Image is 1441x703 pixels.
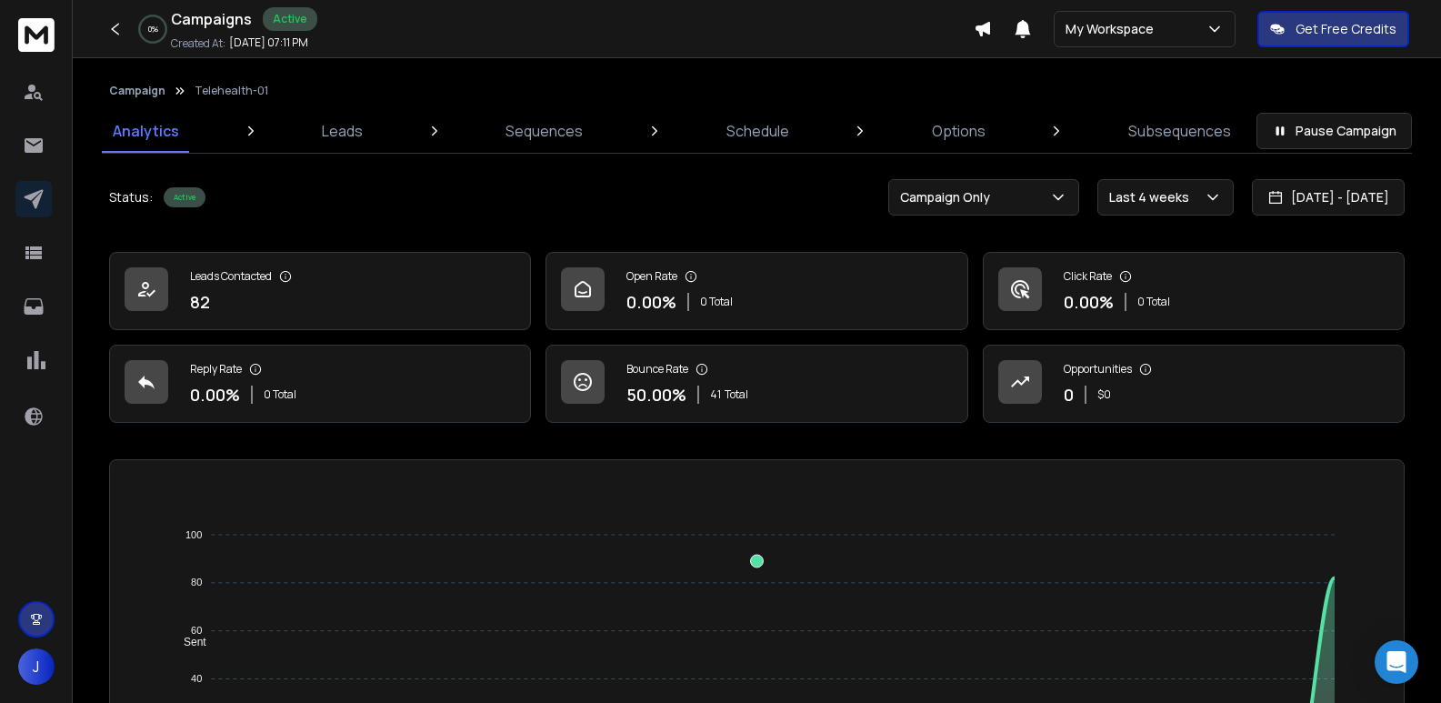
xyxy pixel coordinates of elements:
[109,84,165,98] button: Campaign
[726,120,789,142] p: Schedule
[170,636,206,648] span: Sent
[113,120,179,142] p: Analytics
[109,345,531,423] a: Reply Rate0.00%0 Total
[626,269,677,284] p: Open Rate
[190,289,210,315] p: 82
[109,252,531,330] a: Leads Contacted82
[505,120,583,142] p: Sequences
[264,387,296,402] p: 0 Total
[185,529,202,540] tspan: 100
[1064,362,1132,377] p: Opportunities
[495,109,594,153] a: Sequences
[311,109,374,153] a: Leads
[195,84,268,98] p: Telehealth-01
[900,188,997,206] p: Campaign Only
[983,345,1405,423] a: Opportunities0$0
[322,120,363,142] p: Leads
[1117,109,1242,153] a: Subsequences
[164,187,205,207] div: Active
[148,24,158,35] p: 0 %
[626,289,676,315] p: 0.00 %
[1109,188,1196,206] p: Last 4 weeks
[1066,20,1161,38] p: My Workspace
[1252,179,1405,216] button: [DATE] - [DATE]
[626,382,686,407] p: 50.00 %
[932,120,986,142] p: Options
[1257,11,1409,47] button: Get Free Credits
[171,8,252,30] h1: Campaigns
[102,109,190,153] a: Analytics
[18,648,55,685] button: J
[109,188,153,206] p: Status:
[1064,269,1112,284] p: Click Rate
[190,269,272,284] p: Leads Contacted
[545,252,967,330] a: Open Rate0.00%0 Total
[725,387,748,402] span: Total
[700,295,733,309] p: 0 Total
[921,109,996,153] a: Options
[191,625,202,636] tspan: 60
[190,362,242,377] p: Reply Rate
[1296,20,1396,38] p: Get Free Credits
[171,36,225,51] p: Created At:
[191,577,202,588] tspan: 80
[1375,640,1418,684] div: Open Intercom Messenger
[1064,289,1114,315] p: 0.00 %
[191,673,202,684] tspan: 40
[545,345,967,423] a: Bounce Rate50.00%41Total
[1137,295,1170,309] p: 0 Total
[1256,113,1412,149] button: Pause Campaign
[715,109,800,153] a: Schedule
[1097,387,1111,402] p: $ 0
[190,382,240,407] p: 0.00 %
[710,387,721,402] span: 41
[983,252,1405,330] a: Click Rate0.00%0 Total
[1128,120,1231,142] p: Subsequences
[1064,382,1074,407] p: 0
[626,362,688,377] p: Bounce Rate
[263,7,317,31] div: Active
[229,35,308,50] p: [DATE] 07:11 PM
